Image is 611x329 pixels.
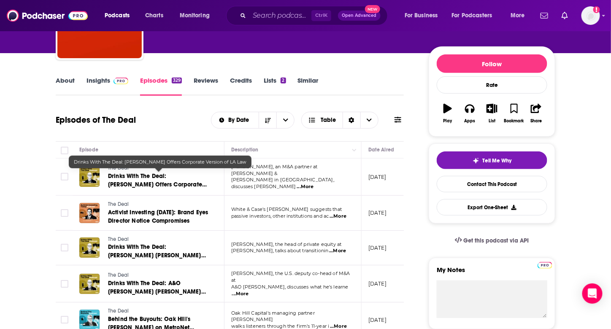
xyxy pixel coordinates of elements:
div: Apps [465,119,476,124]
a: Contact This Podcast [437,176,547,192]
span: passive investors, other institutions and ac [231,213,329,219]
a: Podchaser - Follow, Share and Rate Podcasts [7,8,88,24]
span: Toggle select row [61,280,68,288]
button: Choose View [301,112,378,129]
div: Play [443,119,452,124]
a: The Deal [108,164,209,172]
span: ...More [297,183,314,190]
button: Follow [437,54,547,73]
span: [PERSON_NAME] in [GEOGRAPHIC_DATA], discusses [PERSON_NAME] [231,177,334,189]
span: For Podcasters [452,10,492,22]
a: The Deal [108,236,209,243]
button: open menu [276,112,294,128]
span: [PERSON_NAME], the head of private equity at [231,241,342,247]
a: Activist Investing [DATE]: Brand Eyes Director Notice Compromises [108,208,209,225]
a: About [56,76,75,96]
span: Activist Investing [DATE]: Brand Eyes Director Notice Compromises [108,209,208,224]
span: Logged in as nbaderrubenstein [581,6,600,25]
div: Description [231,145,258,155]
div: 329 [172,78,182,84]
a: Pro website [538,261,552,269]
span: Get this podcast via API [464,237,529,244]
a: Drinks With The Deal: [PERSON_NAME] [PERSON_NAME] on Refinitiv, [PERSON_NAME], Team Building [108,243,209,260]
span: The Deal [108,272,129,278]
span: Toggle select row [61,316,68,324]
button: open menu [99,9,141,22]
a: Reviews [194,76,218,96]
div: Episode [79,145,98,155]
span: [PERSON_NAME], talks about transitionin [231,248,329,253]
button: Share [525,98,547,129]
span: Open Advanced [342,13,377,18]
div: Open Intercom Messenger [582,283,603,304]
button: Column Actions [349,145,360,155]
img: tell me why sparkle [473,157,479,164]
span: The Deal [108,236,129,242]
button: open menu [505,9,535,22]
div: Search podcasts, credits, & more... [234,6,396,25]
button: Open AdvancedNew [338,11,381,21]
a: Episodes329 [140,76,182,96]
button: Export One-Sheet [437,199,547,216]
span: ...More [329,248,346,254]
a: Drinks With The Deal: [PERSON_NAME] Offers Corporate Version of LA Law [108,172,209,189]
a: Credits [230,76,252,96]
a: Show notifications dropdown [537,8,552,23]
span: The Deal [108,308,129,314]
span: More [511,10,525,22]
a: Lists2 [264,76,286,96]
span: Monitoring [180,10,210,22]
button: open menu [211,117,259,123]
label: My Notes [437,266,547,280]
a: Get this podcast via API [448,230,536,251]
a: The Deal [108,201,209,208]
input: Search podcasts, credits, & more... [249,9,311,22]
p: [DATE] [368,316,387,324]
span: ...More [330,213,346,220]
span: New [365,5,380,13]
button: open menu [399,9,449,22]
button: Show profile menu [581,6,600,25]
p: [DATE] [368,173,387,181]
a: Drinks With The Deal: A&O [PERSON_NAME] [PERSON_NAME] Talks Paramount, Merger Integration [108,279,209,296]
span: The Deal [108,201,129,207]
img: Podchaser Pro [114,78,128,84]
div: Share [530,119,542,124]
div: Sort Direction [343,112,360,128]
a: InsightsPodchaser Pro [87,76,128,96]
button: Play [437,98,459,129]
button: tell me why sparkleTell Me Why [437,151,547,169]
button: Sort Direction [259,112,276,128]
span: White & Case's [PERSON_NAME] suggests that [231,206,342,212]
span: [PERSON_NAME], the U.S. deputy co-head of M&A at [231,270,350,283]
span: Podcasts [105,10,130,22]
button: Bookmark [503,98,525,129]
button: open menu [174,9,221,22]
a: The Deal [108,307,209,315]
p: [DATE] [368,209,387,216]
a: The Deal [108,272,209,279]
span: Ctrl K [311,10,331,21]
div: Date Aired [368,145,394,155]
button: open menu [446,9,505,22]
span: Drinks With The Deal: [PERSON_NAME] [PERSON_NAME] on Refinitiv, [PERSON_NAME], Team Building [108,243,206,276]
h2: Choose List sort [211,112,295,129]
a: Similar [298,76,319,96]
span: Drinks With The Deal: A&O [PERSON_NAME] [PERSON_NAME] Talks Paramount, Merger Integration [108,280,206,312]
div: 2 [281,78,286,84]
img: Podchaser Pro [538,262,552,269]
div: Bookmark [504,119,524,124]
span: ...More [232,291,249,297]
span: Toggle select row [61,209,68,217]
a: Charts [140,9,168,22]
span: For Business [405,10,438,22]
p: [DATE] [368,280,387,287]
h1: Episodes of The Deal [56,115,136,125]
span: Toggle select row [61,244,68,251]
span: [PERSON_NAME], an M&A partner at [PERSON_NAME] & [231,164,317,176]
img: User Profile [581,6,600,25]
span: A&O [PERSON_NAME], discusses what he's learne [231,284,349,290]
span: Table [321,117,336,123]
span: By Date [228,117,252,123]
